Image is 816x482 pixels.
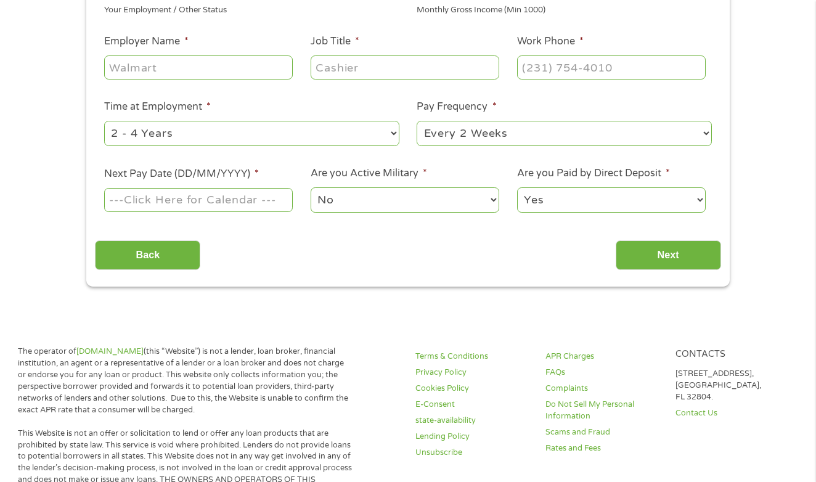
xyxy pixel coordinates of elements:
a: Terms & Conditions [415,351,531,362]
label: Next Pay Date (DD/MM/YYYY) [104,168,259,181]
a: Complaints [545,383,661,394]
a: Rates and Fees [545,443,661,454]
label: Are you Active Military [311,167,427,180]
input: Walmart [104,55,293,79]
label: Job Title [311,35,359,48]
label: Time at Employment [104,100,211,113]
input: (231) 754-4010 [517,55,706,79]
a: Lending Policy [415,431,531,443]
p: The operator of (this “Website”) is not a lender, loan broker, financial institution, an agent or... [18,346,353,415]
label: Pay Frequency [417,100,496,113]
a: Unsubscribe [415,447,531,459]
a: FAQs [545,367,661,378]
input: Next [616,240,721,271]
input: ---Click Here for Calendar --- [104,188,293,211]
a: [DOMAIN_NAME] [76,346,144,356]
label: Are you Paid by Direct Deposit [517,167,670,180]
input: Back [95,240,200,271]
label: Work Phone [517,35,584,48]
a: Do Not Sell My Personal Information [545,399,661,422]
a: state-availability [415,415,531,427]
a: E-Consent [415,399,531,411]
label: Employer Name [104,35,189,48]
a: Scams and Fraud [545,427,661,438]
a: Cookies Policy [415,383,531,394]
a: Privacy Policy [415,367,531,378]
p: [STREET_ADDRESS], [GEOGRAPHIC_DATA], FL 32804. [675,368,791,403]
input: Cashier [311,55,499,79]
h4: Contacts [675,349,791,361]
a: APR Charges [545,351,661,362]
a: Contact Us [675,407,791,419]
